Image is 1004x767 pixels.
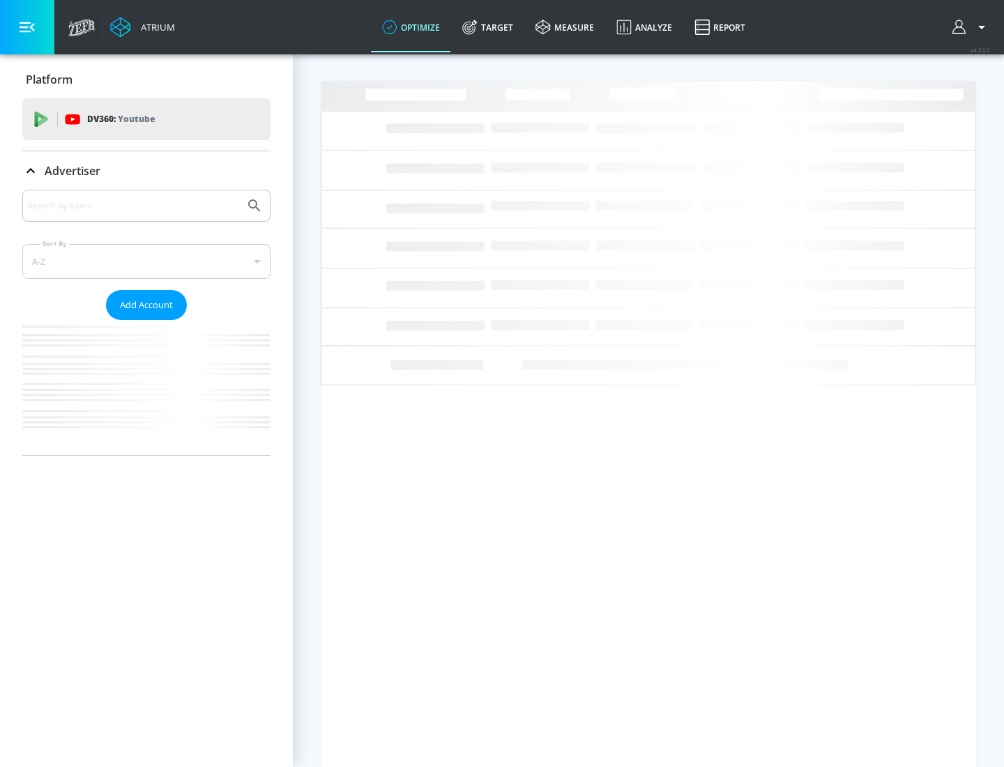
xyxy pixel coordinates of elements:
span: v 4.24.0 [971,46,990,54]
input: Search by name [28,197,239,215]
a: Atrium [110,17,175,38]
a: Report [683,2,756,52]
div: DV360: Youtube [22,98,271,140]
button: Add Account [106,290,187,320]
nav: list of Advertiser [22,320,271,455]
a: measure [524,2,605,52]
div: Atrium [135,21,175,33]
label: Sort By [40,239,70,248]
a: Analyze [605,2,683,52]
div: A-Z [22,244,271,279]
p: Platform [26,72,73,87]
p: Youtube [118,112,155,126]
p: Advertiser [45,163,100,179]
span: Add Account [120,297,173,313]
div: Platform [22,60,271,99]
div: Advertiser [22,190,271,455]
a: optimize [371,2,451,52]
div: Advertiser [22,151,271,190]
a: Target [451,2,524,52]
p: DV360: [87,112,155,127]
